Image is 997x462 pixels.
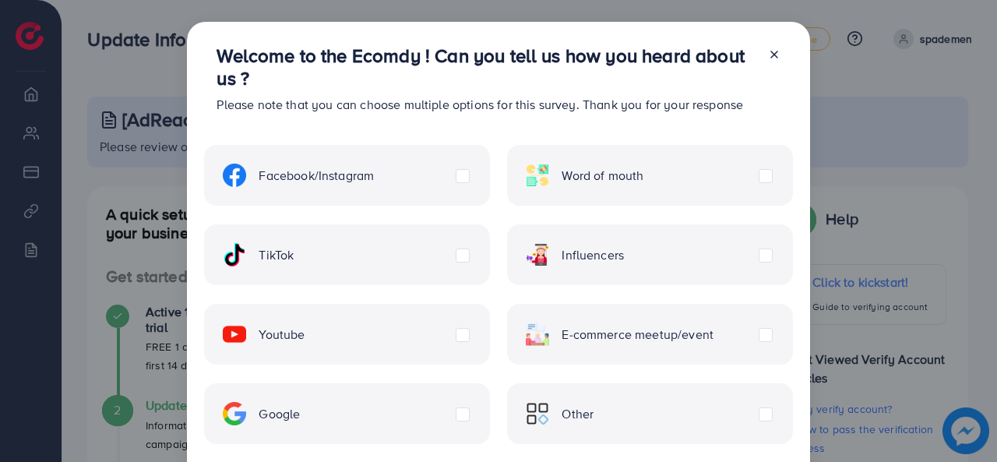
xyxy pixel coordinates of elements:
[562,167,643,185] span: Word of mouth
[562,246,624,264] span: Influencers
[526,164,549,187] img: ic-word-of-mouth.a439123d.svg
[526,323,549,346] img: ic-ecommerce.d1fa3848.svg
[562,405,594,423] span: Other
[217,44,755,90] h3: Welcome to the Ecomdy ! Can you tell us how you heard about us ?
[526,402,549,425] img: ic-other.99c3e012.svg
[223,323,246,346] img: ic-youtube.715a0ca2.svg
[259,246,294,264] span: TikTok
[223,243,246,266] img: ic-tiktok.4b20a09a.svg
[526,243,549,266] img: ic-influencers.a620ad43.svg
[259,167,374,185] span: Facebook/Instagram
[259,405,300,423] span: Google
[562,326,713,344] span: E-commerce meetup/event
[217,95,755,114] p: Please note that you can choose multiple options for this survey. Thank you for your response
[223,164,246,187] img: ic-facebook.134605ef.svg
[223,402,246,425] img: ic-google.5bdd9b68.svg
[259,326,305,344] span: Youtube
